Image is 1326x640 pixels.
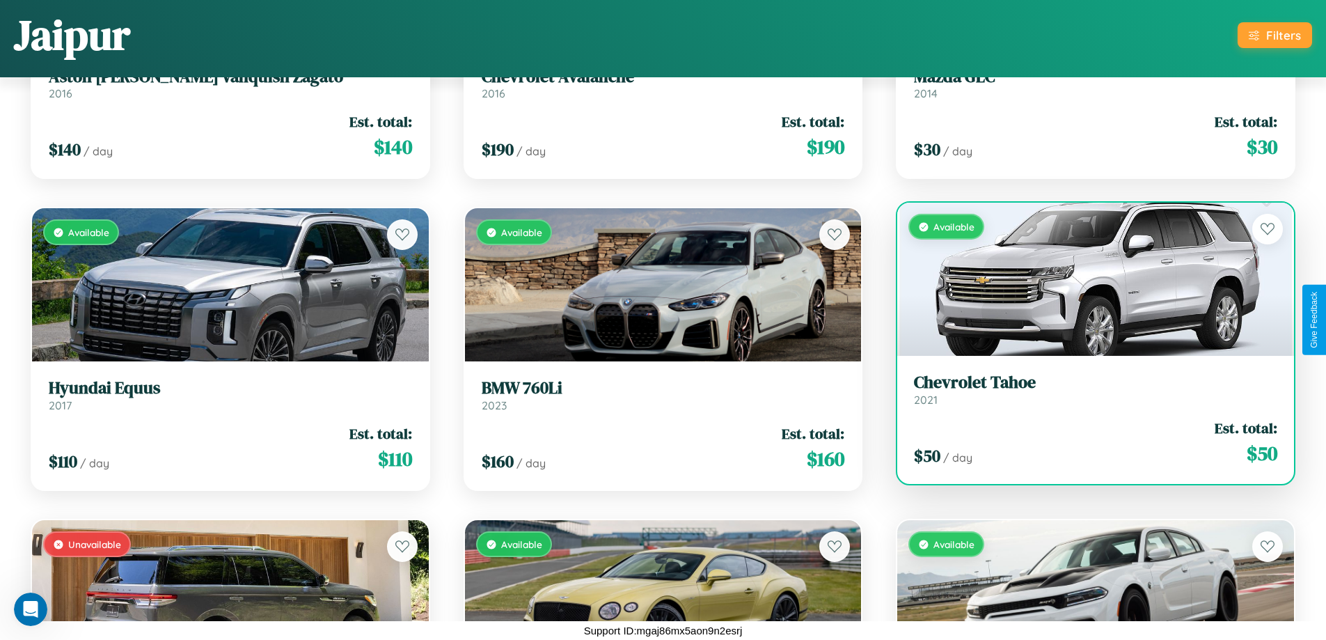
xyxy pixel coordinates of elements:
span: Est. total: [1215,418,1277,438]
span: $ 110 [378,445,412,473]
span: Est. total: [782,423,844,444]
div: Filters [1266,28,1301,42]
span: Est. total: [1215,111,1277,132]
h3: Chevrolet Tahoe [914,373,1277,393]
span: $ 160 [482,450,514,473]
a: Mazda GLC2014 [914,67,1277,101]
span: $ 50 [1247,439,1277,467]
span: 2017 [49,398,72,412]
h3: BMW 760Li [482,378,845,398]
button: Filters [1238,22,1312,48]
a: Chevrolet Tahoe2021 [914,373,1277,407]
span: Available [501,538,542,550]
span: / day [516,144,546,158]
a: Hyundai Equus2017 [49,378,412,412]
span: 2016 [49,86,72,100]
iframe: Intercom live chat [14,593,47,626]
span: $ 110 [49,450,77,473]
h3: Hyundai Equus [49,378,412,398]
span: $ 140 [374,133,412,161]
span: / day [516,456,546,470]
span: $ 190 [482,138,514,161]
span: 2016 [482,86,505,100]
a: Aston [PERSON_NAME] Vanquish Zagato2016 [49,67,412,101]
span: / day [80,456,109,470]
span: Available [933,221,974,233]
a: Chevrolet Avalanche2016 [482,67,845,101]
a: BMW 760Li2023 [482,378,845,412]
span: Est. total: [349,423,412,444]
span: Available [68,226,109,238]
h1: Jaipur [14,6,130,63]
div: Give Feedback [1309,292,1319,348]
span: Available [933,538,974,550]
span: $ 30 [914,138,940,161]
span: 2014 [914,86,938,100]
p: Support ID: mgaj86mx5aon9n2esrj [584,621,743,640]
span: $ 160 [807,445,844,473]
span: / day [943,451,972,465]
span: 2023 [482,398,507,412]
span: Available [501,226,542,238]
span: Est. total: [349,111,412,132]
h3: Aston [PERSON_NAME] Vanquish Zagato [49,67,412,87]
span: / day [84,144,113,158]
span: $ 140 [49,138,81,161]
span: 2021 [914,393,938,407]
span: $ 50 [914,444,940,467]
span: Unavailable [68,538,121,550]
span: Est. total: [782,111,844,132]
span: $ 30 [1247,133,1277,161]
span: / day [943,144,972,158]
span: $ 190 [807,133,844,161]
